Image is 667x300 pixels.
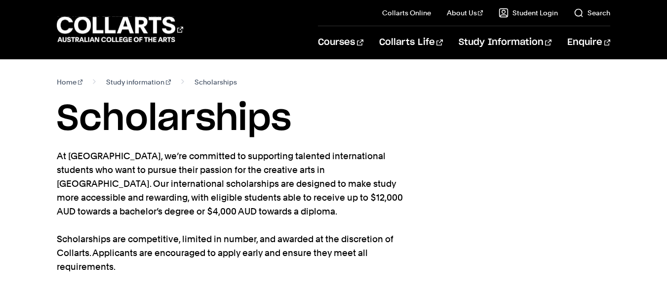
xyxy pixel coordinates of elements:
h1: Scholarships [57,97,610,141]
a: Student Login [499,8,558,18]
a: Study information [106,75,171,89]
a: Home [57,75,83,89]
a: Collarts Online [382,8,431,18]
div: Go to homepage [57,15,183,43]
span: Scholarships [195,75,237,89]
a: Search [574,8,610,18]
a: About Us [447,8,483,18]
a: Study Information [459,26,551,59]
a: Courses [318,26,363,59]
a: Collarts Life [379,26,443,59]
p: At [GEOGRAPHIC_DATA], we’re committed to supporting talented international students who want to p... [57,149,417,274]
a: Enquire [567,26,610,59]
